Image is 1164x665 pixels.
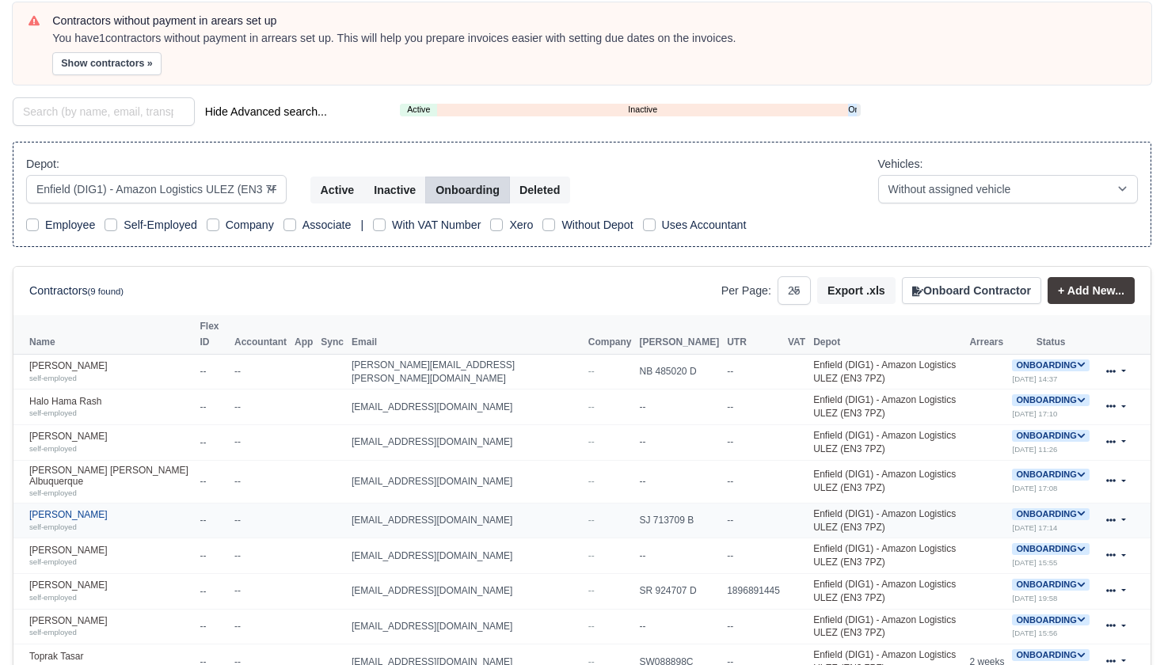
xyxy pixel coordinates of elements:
[392,216,481,234] label: With VAT Number
[1012,523,1057,532] small: [DATE] 17:14
[588,621,595,632] span: --
[588,515,595,526] span: --
[13,315,196,354] th: Name
[29,593,77,602] small: self-employed
[1012,409,1057,418] small: [DATE] 17:10
[809,315,965,354] th: Depot
[52,52,162,75] button: Show contractors »
[317,315,348,354] th: Sync
[45,216,95,234] label: Employee
[1012,594,1057,602] small: [DATE] 19:58
[636,354,724,389] td: NB 485020 D
[723,609,784,644] td: --
[902,277,1041,304] button: Onboard Contractor
[196,609,231,644] td: --
[784,315,809,354] th: VAT
[1085,589,1164,665] iframe: Chat Widget
[1012,558,1057,567] small: [DATE] 15:55
[363,177,426,203] button: Inactive
[723,425,784,461] td: --
[588,550,595,561] span: --
[813,359,956,384] a: Enfield (DIG1) - Amazon Logistics ULEZ (EN3 7PZ)
[230,573,291,609] td: --
[1012,579,1089,590] a: Onboarding
[99,32,105,44] strong: 1
[196,315,231,354] th: Flex ID
[196,503,231,538] td: --
[588,476,595,487] span: --
[29,545,192,568] a: [PERSON_NAME] self-employed
[230,460,291,503] td: --
[13,97,195,126] input: Search (by name, email, transporter id) ...
[26,155,59,173] label: Depot:
[723,460,784,503] td: --
[29,408,77,417] small: self-employed
[965,315,1008,354] th: Arrears
[1012,543,1089,554] a: Onboarding
[1012,629,1057,637] small: [DATE] 15:56
[588,436,595,447] span: --
[29,522,77,531] small: self-employed
[723,503,784,538] td: --
[230,538,291,574] td: --
[348,503,584,538] td: [EMAIL_ADDRESS][DOMAIN_NAME]
[230,425,291,461] td: --
[348,573,584,609] td: [EMAIL_ADDRESS][DOMAIN_NAME]
[1012,430,1089,442] span: Onboarding
[813,543,956,568] a: Enfield (DIG1) - Amazon Logistics ULEZ (EN3 7PZ)
[1012,394,1089,405] a: Onboarding
[29,509,192,532] a: [PERSON_NAME] self-employed
[1012,649,1089,660] a: Onboarding
[813,469,956,493] a: Enfield (DIG1) - Amazon Logistics ULEZ (EN3 7PZ)
[1012,359,1089,370] a: Onboarding
[196,425,231,461] td: --
[29,284,124,298] h6: Contractors
[226,216,274,234] label: Company
[813,508,956,533] a: Enfield (DIG1) - Amazon Logistics ULEZ (EN3 7PZ)
[425,177,510,203] button: Onboarding
[52,14,1135,28] h6: Contractors without payment in arears set up
[29,431,192,454] a: [PERSON_NAME] self-employed
[1012,508,1089,519] a: Onboarding
[636,389,724,425] td: --
[878,155,923,173] label: Vehicles:
[1012,614,1089,626] span: Onboarding
[1012,469,1089,481] span: Onboarding
[348,389,584,425] td: [EMAIL_ADDRESS][DOMAIN_NAME]
[29,374,77,382] small: self-employed
[348,460,584,503] td: [EMAIL_ADDRESS][DOMAIN_NAME]
[636,538,724,574] td: --
[1012,543,1089,555] span: Onboarding
[1041,277,1135,304] div: + Add New...
[1012,484,1057,492] small: [DATE] 17:08
[561,216,633,234] label: Without Depot
[584,315,636,354] th: Company
[437,103,848,116] a: Inactive
[230,503,291,538] td: --
[29,579,192,602] a: [PERSON_NAME] self-employed
[230,315,291,354] th: Accountant
[1048,277,1135,304] a: + Add New...
[636,609,724,644] td: --
[509,177,570,203] button: Deleted
[196,573,231,609] td: --
[29,444,77,453] small: self-employed
[52,31,1135,47] div: You have contractors without payment in arrears set up. This will help you prepare invoices easie...
[29,488,77,497] small: self-employed
[636,503,724,538] td: SJ 713709 B
[400,103,437,116] a: Active
[230,389,291,425] td: --
[88,287,124,296] small: (9 found)
[721,282,771,300] label: Per Page:
[588,401,595,412] span: --
[636,425,724,461] td: --
[1012,649,1089,661] span: Onboarding
[723,315,784,354] th: UTR
[813,614,956,639] a: Enfield (DIG1) - Amazon Logistics ULEZ (EN3 7PZ)
[348,609,584,644] td: [EMAIL_ADDRESS][DOMAIN_NAME]
[196,460,231,503] td: --
[29,396,192,419] a: Halo Hama Rash self-employed
[1012,374,1057,383] small: [DATE] 14:37
[1012,359,1089,371] span: Onboarding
